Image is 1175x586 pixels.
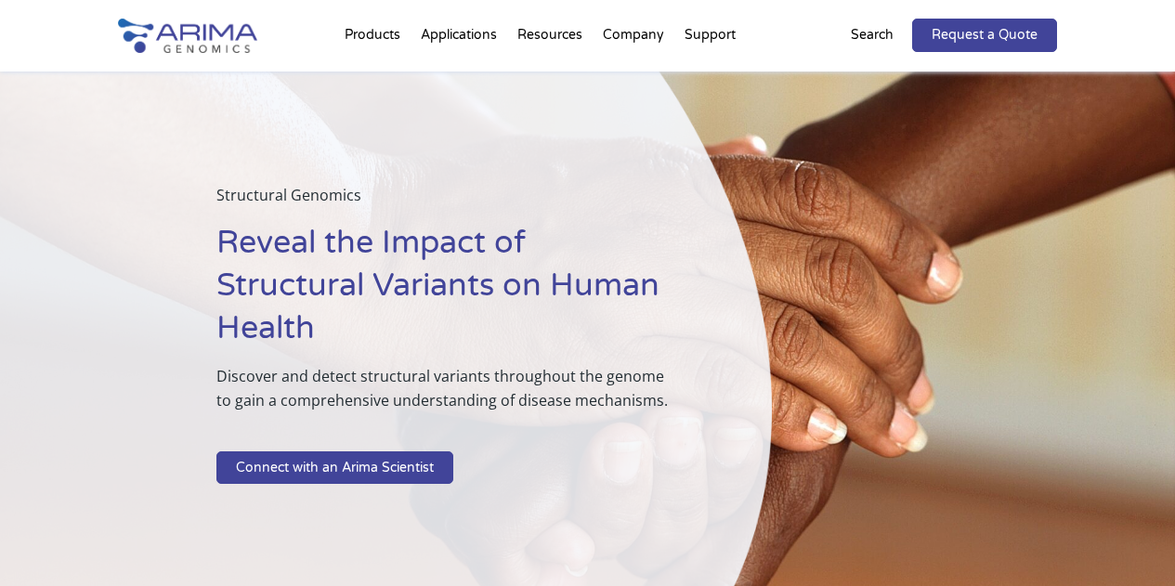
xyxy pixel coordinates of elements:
[851,23,894,47] p: Search
[118,19,257,53] img: Arima-Genomics-logo
[216,183,680,222] p: Structural Genomics
[216,451,453,485] a: Connect with an Arima Scientist
[912,19,1057,52] a: Request a Quote
[216,222,680,364] h1: Reveal the Impact of Structural Variants on Human Health
[216,364,680,427] p: Discover and detect structural variants throughout the genome to gain a comprehensive understandi...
